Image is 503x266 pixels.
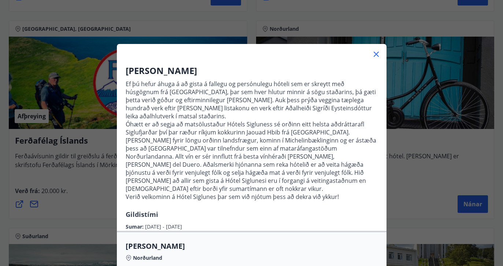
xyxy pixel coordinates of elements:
p: Ef þú hefur áhuga á að gista á fallegu og persónulegu hóteli sem er skreytt með húsgögnum frá [GE... [126,80,378,120]
p: Óhætt er að segja að matsölustaður Hótels Sigluness sé orðinn eitt helsta aðdráttarafl Siglufjarð... [126,120,378,193]
p: Verið velkominn á Hótel Siglunes þar sem við njótum þess að dekra við ykkur! [126,193,378,201]
span: Gildistími [126,210,158,219]
span: Norðurland [133,254,162,262]
span: [DATE] - [DATE] [145,223,182,230]
span: Sumar : [126,223,145,230]
h3: [PERSON_NAME] [126,64,378,77]
span: [PERSON_NAME] [126,241,378,251]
